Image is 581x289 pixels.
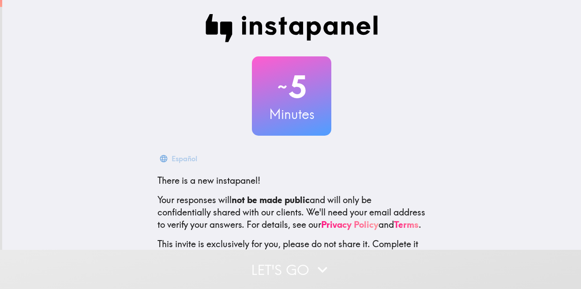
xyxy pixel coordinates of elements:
p: This invite is exclusively for you, please do not share it. Complete it soon because spots are li... [157,238,426,263]
span: There is a new instapanel! [157,175,260,186]
b: not be made public [232,194,310,205]
button: Español [157,150,201,167]
a: Privacy Policy [321,219,379,230]
h3: Minutes [252,105,331,123]
span: ~ [276,74,289,100]
p: Your responses will and will only be confidentially shared with our clients. We'll need your emai... [157,194,426,231]
h2: 5 [252,69,331,105]
div: Español [172,152,197,165]
a: Terms [394,219,419,230]
img: Instapanel [205,14,378,42]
